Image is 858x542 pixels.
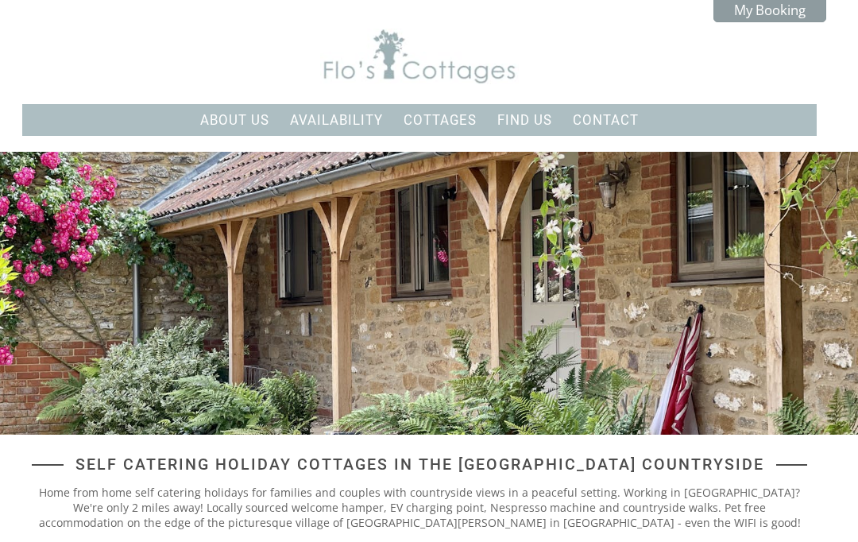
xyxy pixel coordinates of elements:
p: Home from home self catering holidays for families and couples with countryside views in a peacef... [32,485,807,530]
a: Contact [573,112,639,128]
a: Find us [497,112,552,128]
a: Cottages [404,112,477,128]
a: About Us [200,112,269,128]
img: Flo's Cottages [320,29,519,84]
a: Availability [290,112,383,128]
span: Self catering holiday cottages in the [GEOGRAPHIC_DATA] countryside [64,455,776,474]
